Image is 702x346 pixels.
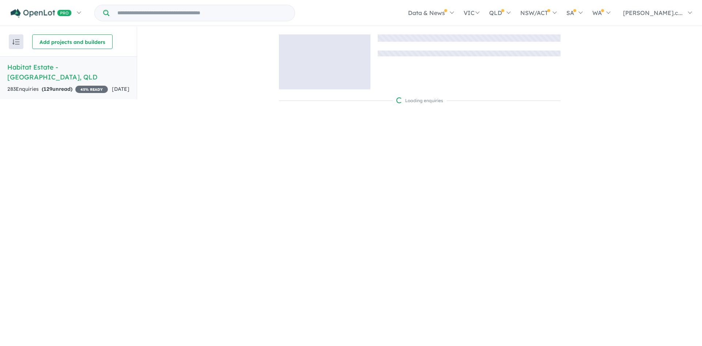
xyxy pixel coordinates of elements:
[32,34,113,49] button: Add projects and builders
[12,39,20,45] img: sort.svg
[112,86,129,92] span: [DATE]
[396,97,443,104] div: Loading enquiries
[7,62,129,82] h5: Habitat Estate - [GEOGRAPHIC_DATA] , QLD
[7,85,108,94] div: 283 Enquir ies
[75,86,108,93] span: 45 % READY
[44,86,52,92] span: 129
[42,86,72,92] strong: ( unread)
[11,9,72,18] img: Openlot PRO Logo White
[111,5,293,21] input: Try estate name, suburb, builder or developer
[623,9,683,16] span: [PERSON_NAME].c...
